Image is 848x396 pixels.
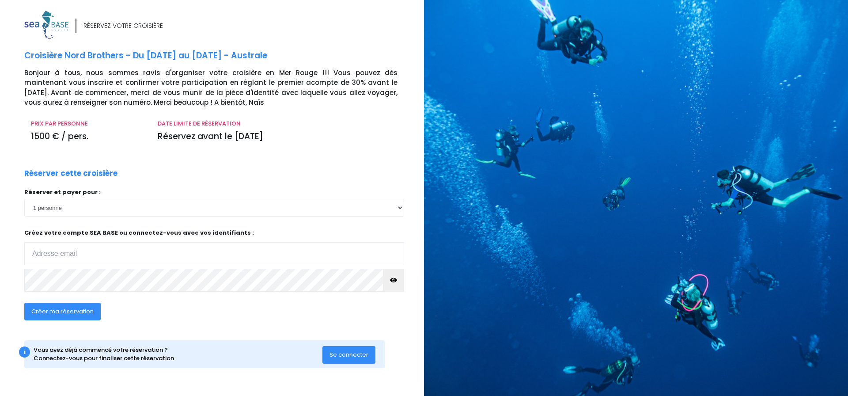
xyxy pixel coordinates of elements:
p: DATE LIMITE DE RÉSERVATION [158,119,397,128]
button: Se connecter [322,346,375,364]
span: Créer ma réservation [31,307,94,316]
div: RÉSERVEZ VOTRE CROISIÈRE [83,21,163,30]
span: Se connecter [329,350,368,359]
button: Créer ma réservation [24,303,101,320]
p: Réservez avant le [DATE] [158,130,397,143]
p: Créez votre compte SEA BASE ou connectez-vous avec vos identifiants : [24,228,404,265]
p: 1500 € / pers. [31,130,144,143]
div: Vous avez déjà commencé votre réservation ? Connectez-vous pour finaliser cette réservation. [34,346,323,363]
p: Réserver et payer pour : [24,188,404,197]
a: Se connecter [322,350,375,358]
p: Croisière Nord Brothers - Du [DATE] au [DATE] - Australe [24,49,417,62]
p: Réserver cette croisière [24,168,117,179]
p: Bonjour à tous, nous sommes ravis d'organiser votre croisière en Mer Rouge !!! Vous pouvez dès ma... [24,68,417,108]
p: PRIX PAR PERSONNE [31,119,144,128]
div: i [19,346,30,358]
input: Adresse email [24,242,404,265]
img: logo_color1.png [24,11,68,39]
